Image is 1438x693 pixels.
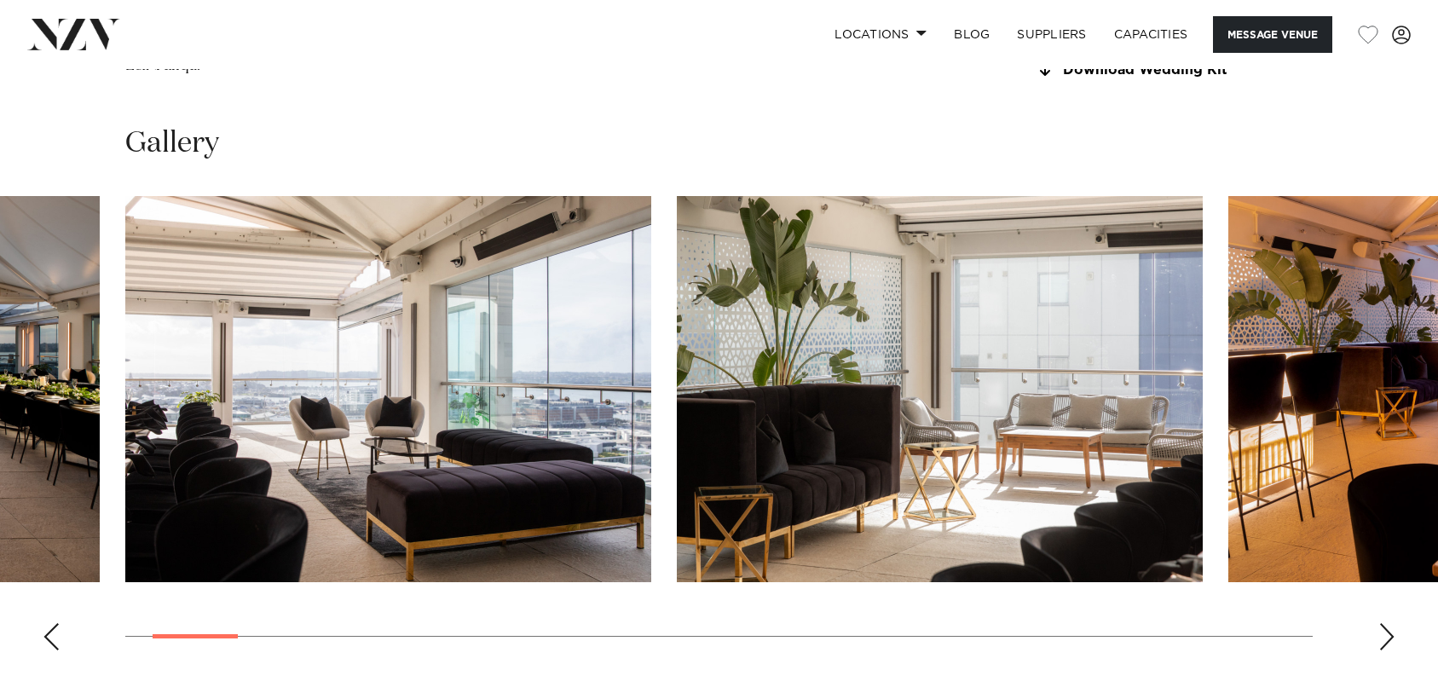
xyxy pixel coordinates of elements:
a: Download Wedding Kit [1035,63,1313,78]
a: Capacities [1100,16,1202,53]
a: Locations [821,16,940,53]
img: nzv-logo.png [27,19,120,49]
h2: Gallery [125,124,219,163]
button: Message Venue [1213,16,1332,53]
swiper-slide: 2 / 30 [125,196,651,582]
a: BLOG [940,16,1003,53]
swiper-slide: 3 / 30 [677,196,1203,582]
a: SUPPLIERS [1003,16,1100,53]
